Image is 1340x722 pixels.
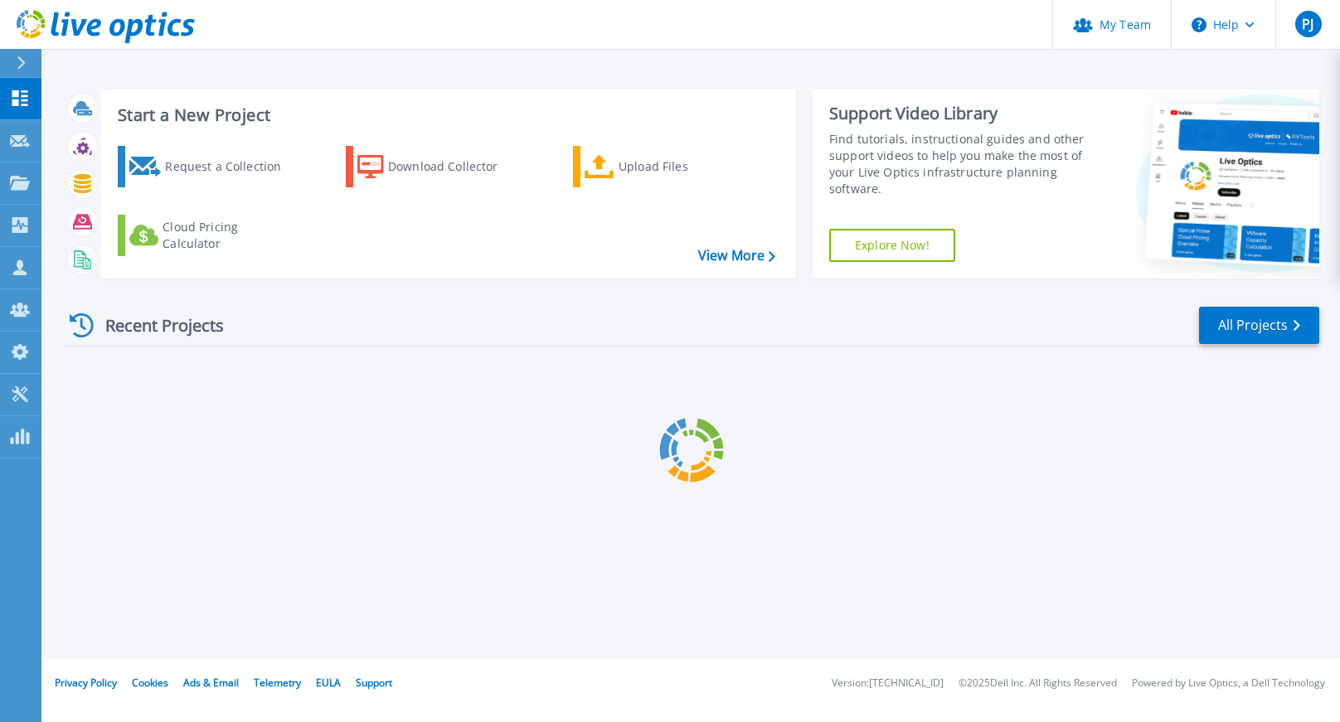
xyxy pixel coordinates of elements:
[698,248,775,264] a: View More
[829,131,1085,197] div: Find tutorials, instructional guides and other support videos to help you make the most of your L...
[163,219,295,252] div: Cloud Pricing Calculator
[832,678,944,689] li: Version: [TECHNICAL_ID]
[254,676,301,690] a: Telemetry
[829,229,955,262] a: Explore Now!
[132,676,168,690] a: Cookies
[118,215,303,256] a: Cloud Pricing Calculator
[346,146,531,187] a: Download Collector
[573,146,758,187] a: Upload Files
[64,305,246,346] div: Recent Projects
[388,150,521,183] div: Download Collector
[829,103,1085,124] div: Support Video Library
[1132,678,1325,689] li: Powered by Live Optics, a Dell Technology
[118,106,774,124] h3: Start a New Project
[165,150,298,183] div: Request a Collection
[356,676,392,690] a: Support
[959,678,1117,689] li: © 2025 Dell Inc. All Rights Reserved
[316,676,341,690] a: EULA
[1199,307,1319,344] a: All Projects
[1302,17,1313,31] span: PJ
[183,676,239,690] a: Ads & Email
[118,146,303,187] a: Request a Collection
[55,676,117,690] a: Privacy Policy
[619,150,751,183] div: Upload Files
